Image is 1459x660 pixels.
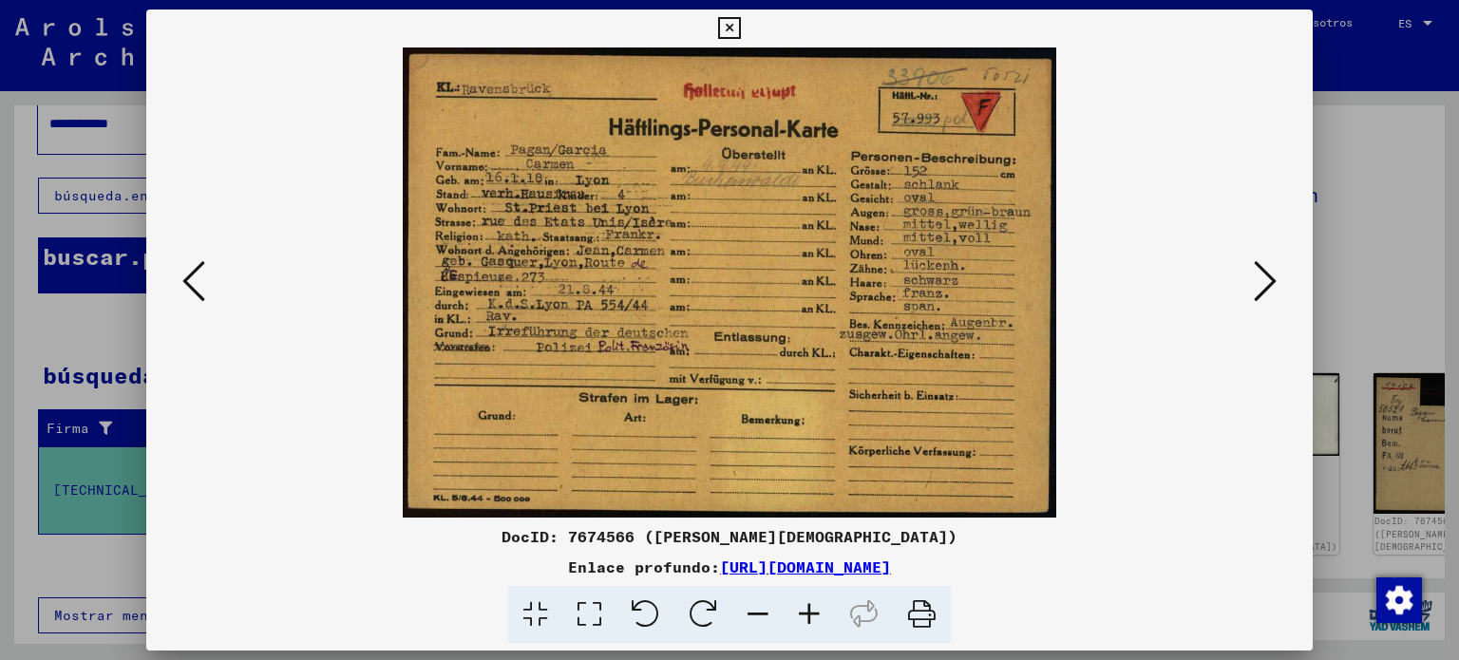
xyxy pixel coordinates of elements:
div: Cambiar el consentimiento [1375,576,1421,622]
a: [URL][DOMAIN_NAME] [720,557,891,576]
img: 001.jpg [211,47,1249,518]
font: Enlace profundo: [568,557,720,576]
font: DocID: 7674566 ([PERSON_NAME][DEMOGRAPHIC_DATA]) [502,527,957,546]
img: Cambiar el consentimiento [1376,577,1422,623]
